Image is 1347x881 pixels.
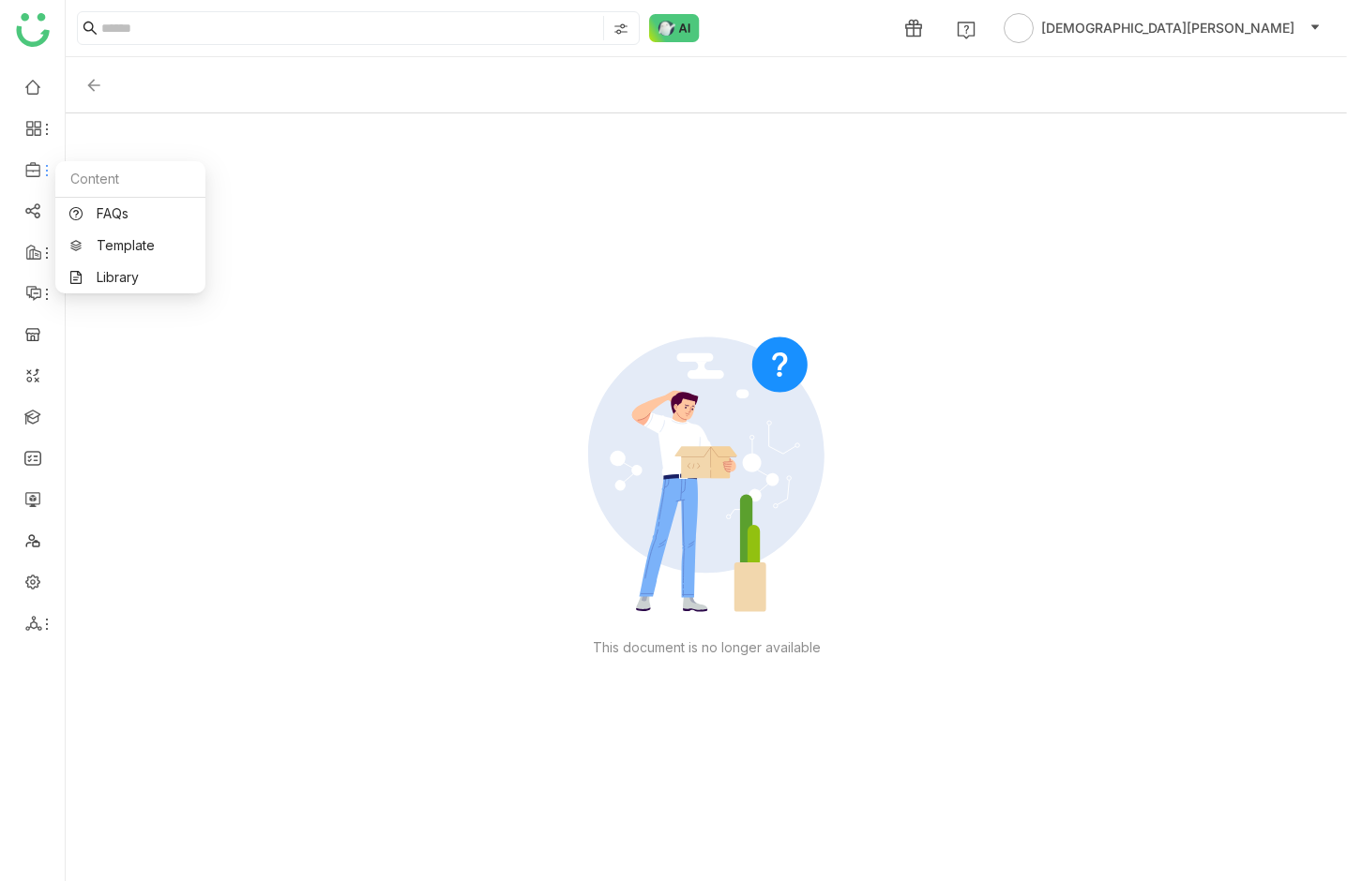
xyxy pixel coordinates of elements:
[55,161,205,198] div: Content
[84,76,103,95] img: back
[613,22,628,37] img: search-type.svg
[69,207,191,220] a: FAQs
[649,14,700,42] img: ask-buddy-normal.svg
[957,21,976,39] img: help.svg
[1000,13,1324,43] button: [DEMOGRAPHIC_DATA][PERSON_NAME]
[69,239,191,252] a: Template
[1004,13,1034,43] img: avatar
[588,637,825,658] div: This document is no longer available
[1041,18,1294,38] span: [DEMOGRAPHIC_DATA][PERSON_NAME]
[16,13,50,47] img: logo
[69,271,191,284] a: Library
